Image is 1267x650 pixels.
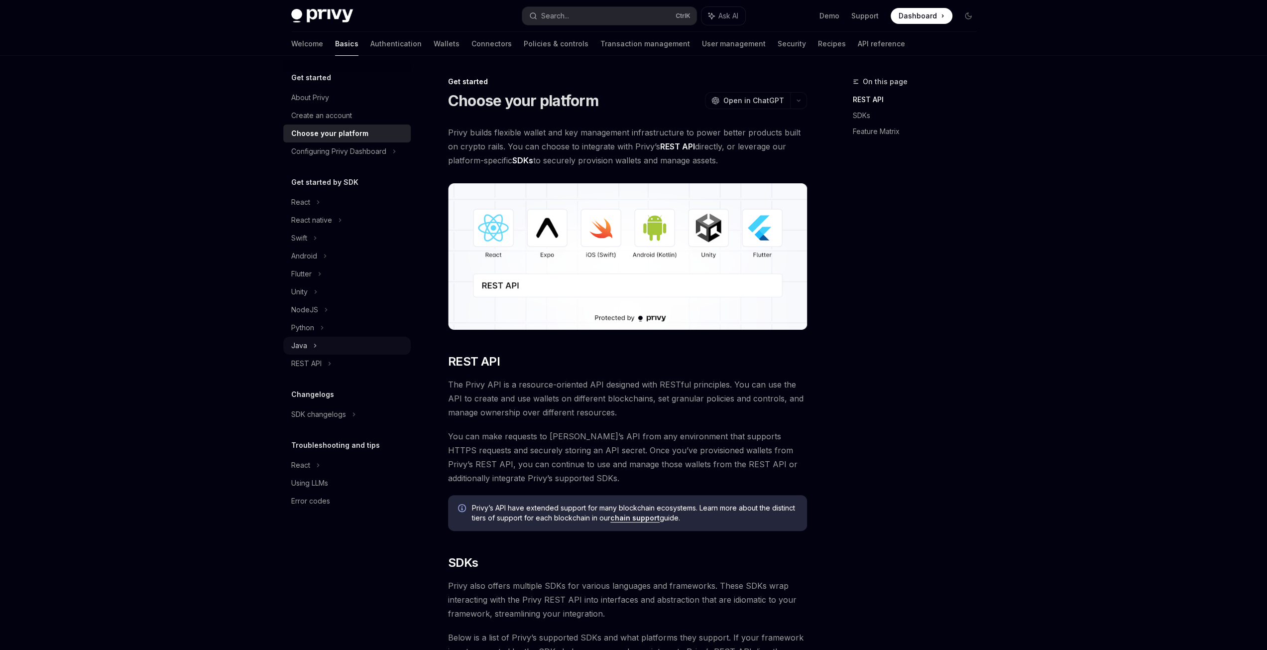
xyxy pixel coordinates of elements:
a: Dashboard [891,8,952,24]
span: Privy’s API have extended support for many blockchain ecosystems. Learn more about the distinct t... [472,503,797,523]
div: About Privy [291,92,329,104]
span: Ctrl K [676,12,691,20]
a: Create an account [283,107,411,125]
svg: Info [458,504,468,514]
a: Security [778,32,806,56]
a: Recipes [818,32,846,56]
span: You can make requests to [PERSON_NAME]’s API from any environment that supports HTTPS requests an... [448,429,807,485]
div: Java [291,340,307,352]
span: Privy builds flexible wallet and key management infrastructure to power better products built on ... [448,126,807,167]
a: Choose your platform [283,125,411,142]
span: On this page [863,76,908,88]
span: SDKs [448,555,478,571]
a: Connectors [471,32,512,56]
span: Dashboard [899,11,937,21]
div: React [291,196,310,208]
a: Using LLMs [283,474,411,492]
a: Error codes [283,492,411,510]
div: Get started [448,77,807,87]
div: NodeJS [291,304,318,316]
span: REST API [448,354,500,370]
a: User management [702,32,766,56]
a: chain support [610,514,660,522]
div: Create an account [291,110,352,122]
img: dark logo [291,9,353,23]
button: Search...CtrlK [522,7,696,25]
a: Wallets [434,32,460,56]
a: Feature Matrix [853,124,984,139]
div: REST API [291,358,322,370]
div: Choose your platform [291,128,368,139]
strong: SDKs [512,155,533,165]
a: API reference [858,32,905,56]
div: Swift [291,232,307,244]
div: Flutter [291,268,312,280]
img: images/Platform2.png [448,183,807,330]
div: Using LLMs [291,477,328,489]
a: Support [851,11,879,21]
span: The Privy API is a resource-oriented API designed with RESTful principles. You can use the API to... [448,378,807,419]
a: Transaction management [600,32,690,56]
button: Open in ChatGPT [705,92,790,109]
a: About Privy [283,89,411,107]
a: Demo [819,11,839,21]
h5: Get started [291,72,331,84]
div: SDK changelogs [291,408,346,420]
div: Unity [291,286,308,298]
div: Android [291,250,317,262]
div: Search... [541,10,569,22]
div: Configuring Privy Dashboard [291,145,386,157]
a: SDKs [853,108,984,124]
div: React [291,459,310,471]
strong: REST API [660,141,695,151]
div: Error codes [291,495,330,507]
div: Python [291,322,314,334]
span: Open in ChatGPT [723,96,784,106]
h5: Get started by SDK [291,176,358,188]
h1: Choose your platform [448,92,598,110]
a: Welcome [291,32,323,56]
a: Authentication [370,32,422,56]
div: React native [291,214,332,226]
button: Ask AI [701,7,745,25]
span: Ask AI [718,11,738,21]
button: Toggle dark mode [960,8,976,24]
a: Basics [335,32,358,56]
h5: Troubleshooting and tips [291,439,380,451]
h5: Changelogs [291,389,334,400]
a: Policies & controls [524,32,588,56]
a: REST API [853,92,984,108]
span: Privy also offers multiple SDKs for various languages and frameworks. These SDKs wrap interacting... [448,579,807,621]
